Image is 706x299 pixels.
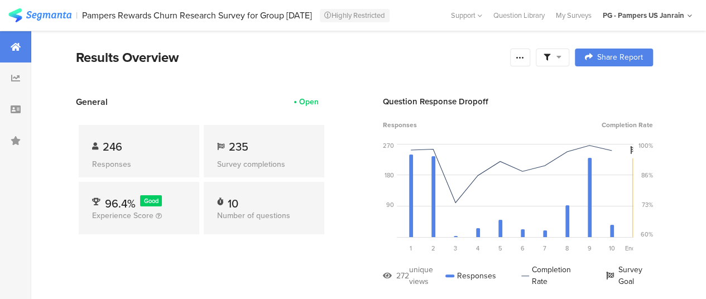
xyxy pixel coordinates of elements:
[299,96,319,108] div: Open
[217,210,290,221] span: Number of questions
[606,264,653,287] div: Survey Goal
[641,171,653,180] div: 86%
[638,141,653,150] div: 100%
[642,200,653,209] div: 73%
[396,270,409,282] div: 272
[597,54,643,61] span: Share Report
[92,158,186,170] div: Responses
[320,9,390,22] div: Highly Restricted
[76,95,108,108] span: General
[76,47,505,67] div: Results Overview
[82,10,312,21] div: Pampers Rewards Churn Research Survey for Group [DATE]
[588,244,592,253] span: 9
[623,244,645,253] div: Ending
[602,120,653,130] span: Completion Rate
[383,141,394,150] div: 270
[641,230,653,239] div: 60%
[498,244,502,253] span: 5
[8,8,71,22] img: segmanta logo
[217,158,311,170] div: Survey completions
[385,171,394,180] div: 180
[76,9,78,22] div: |
[386,200,394,209] div: 90
[521,244,525,253] span: 6
[431,244,435,253] span: 2
[228,195,238,206] div: 10
[543,244,546,253] span: 7
[409,264,445,287] div: unique views
[383,120,417,130] span: Responses
[410,244,412,253] span: 1
[565,244,569,253] span: 8
[92,210,153,221] span: Experience Score
[445,264,496,287] div: Responses
[550,10,597,21] a: My Surveys
[609,244,615,253] span: 10
[476,244,479,253] span: 4
[630,146,638,154] i: Survey Goal
[144,196,159,205] span: Good
[229,138,248,155] span: 235
[521,264,581,287] div: Completion Rate
[603,10,684,21] div: PG - Pampers US Janrain
[451,7,482,24] div: Support
[105,195,136,212] span: 96.4%
[454,244,457,253] span: 3
[488,10,550,21] a: Question Library
[383,95,653,108] div: Question Response Dropoff
[103,138,122,155] span: 246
